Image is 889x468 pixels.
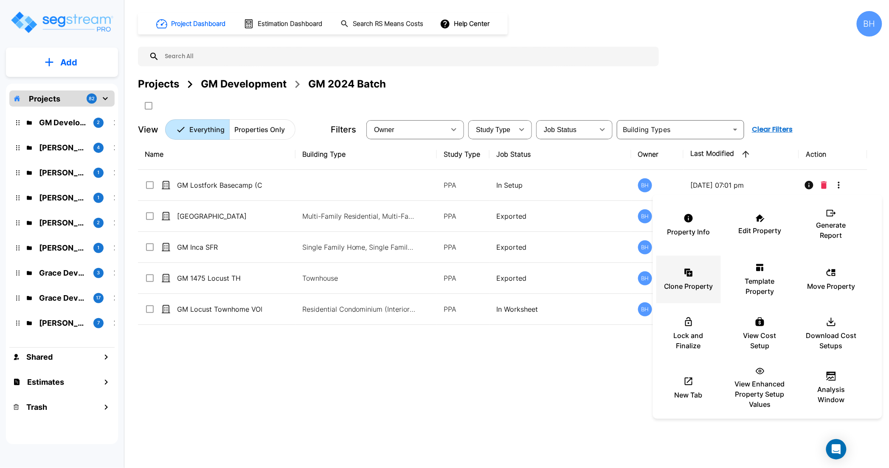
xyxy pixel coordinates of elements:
[739,226,782,236] p: Edit Property
[663,330,714,351] p: Lock and Finalize
[806,330,857,351] p: Download Cost Setups
[734,379,785,409] p: View Enhanced Property Setup Values
[826,439,847,460] div: Open Intercom Messenger
[664,281,713,291] p: Clone Property
[806,384,857,405] p: Analysis Window
[734,330,785,351] p: View Cost Setup
[807,281,855,291] p: Move Property
[806,220,857,240] p: Generate Report
[667,227,710,237] p: Property Info
[675,390,703,400] p: New Tab
[734,276,785,296] p: Template Property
